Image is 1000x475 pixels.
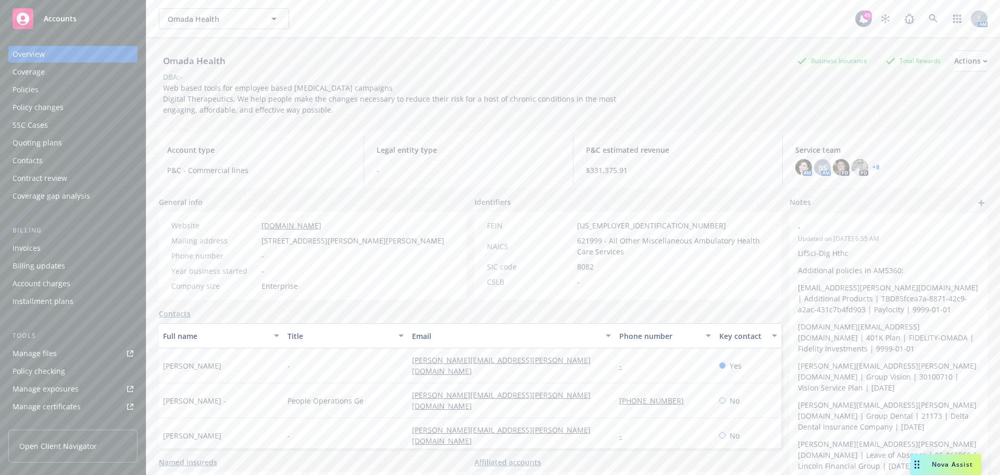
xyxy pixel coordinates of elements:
[798,222,952,233] span: -
[159,308,191,319] a: Contacts
[875,8,896,29] a: Stop snowing
[8,170,137,187] a: Contract review
[12,46,45,63] div: Overview
[8,331,137,341] div: Tools
[12,345,57,362] div: Manage files
[715,323,781,348] button: Key contact
[287,331,392,342] div: Title
[163,430,221,441] span: [PERSON_NAME]
[12,152,43,169] div: Contacts
[287,430,290,441] span: -
[12,293,73,310] div: Installment plans
[8,398,137,415] a: Manage certificates
[872,164,880,170] a: +8
[730,395,740,406] span: No
[12,416,65,433] div: Manage claims
[833,159,849,176] img: photo
[586,144,770,155] span: P&C estimated revenue
[287,395,364,406] span: People Operations Ge
[412,331,599,342] div: Email
[619,431,630,441] a: -
[487,261,573,272] div: SIC code
[412,425,591,446] a: [PERSON_NAME][EMAIL_ADDRESS][PERSON_NAME][DOMAIN_NAME]
[8,293,137,310] a: Installment plans
[159,54,230,68] div: Omada Health
[730,430,740,441] span: No
[790,197,811,209] span: Notes
[171,265,257,276] div: Year business started
[12,363,65,380] div: Policy checking
[163,331,268,342] div: Full name
[910,454,923,475] div: Drag to move
[619,396,692,406] a: [PHONE_NUMBER]
[487,241,573,252] div: NAICS
[619,331,699,342] div: Phone number
[798,234,979,243] span: Updated on [DATE] 6:55 AM
[44,15,77,23] span: Accounts
[910,454,981,475] button: Nova Assist
[932,460,973,469] span: Nova Assist
[8,135,137,151] a: Quoting plans
[12,240,41,257] div: Invoices
[852,159,868,176] img: photo
[954,51,988,71] button: Actions
[487,220,573,231] div: FEIN
[730,360,742,371] span: Yes
[412,355,591,376] a: [PERSON_NAME][EMAIL_ADDRESS][PERSON_NAME][DOMAIN_NAME]
[615,323,715,348] button: Phone number
[8,99,137,116] a: Policy changes
[163,360,221,371] span: [PERSON_NAME]
[474,197,511,208] span: Identifiers
[798,321,979,354] p: [DOMAIN_NAME][EMAIL_ADDRESS][DOMAIN_NAME] | 401K Plan | FIDELITY-OMADA | Fidelity Investments | 9...
[8,240,137,257] a: Invoices
[12,135,62,151] div: Quoting plans
[287,360,290,371] span: -
[12,64,45,80] div: Coverage
[163,395,226,406] span: [PERSON_NAME] -
[377,144,560,155] span: Legal entity type
[798,248,979,259] p: LifSci-Dig Hthc
[12,275,70,292] div: Account charges
[577,235,769,257] span: 621999 - All Other Miscellaneous Ambulatory Health Care Services
[408,323,615,348] button: Email
[881,54,946,67] div: Total Rewards
[12,99,64,116] div: Policy changes
[412,390,591,411] a: [PERSON_NAME][EMAIL_ADDRESS][PERSON_NAME][DOMAIN_NAME]
[577,261,594,272] span: 8082
[798,282,979,315] p: [EMAIL_ADDRESS][PERSON_NAME][DOMAIN_NAME] | Additional Products | TBD85fcea7a-8871-42c9-a2ac-431c...
[168,14,258,25] span: Omada Health
[159,8,289,29] button: Omada Health
[261,235,444,246] span: [STREET_ADDRESS][PERSON_NAME][PERSON_NAME]
[798,399,979,432] p: [PERSON_NAME][EMAIL_ADDRESS][PERSON_NAME][DOMAIN_NAME] | Group Dental | 21173 | Delta Dental Insu...
[261,221,321,230] a: [DOMAIN_NAME]
[8,345,137,362] a: Manage files
[619,361,630,371] a: -
[719,331,766,342] div: Key contact
[19,441,97,452] span: Open Client Navigator
[8,117,137,133] a: SSC Cases
[8,275,137,292] a: Account charges
[163,71,182,82] div: DBA: -
[577,220,726,231] span: [US_EMPLOYER_IDENTIFICATION_NUMBER]
[171,281,257,291] div: Company size
[899,8,920,29] a: Report a Bug
[798,439,979,471] p: [PERSON_NAME][EMAIL_ADDRESS][PERSON_NAME][DOMAIN_NAME] | Leave of Absence | 06-066966 | Lincoln F...
[8,381,137,397] span: Manage exposures
[474,457,541,468] a: Affiliated accounts
[795,144,979,155] span: Service team
[8,152,137,169] a: Contacts
[167,144,351,155] span: Account type
[8,225,137,236] div: Billing
[171,250,257,261] div: Phone number
[8,363,137,380] a: Policy checking
[159,323,283,348] button: Full name
[798,360,979,393] p: [PERSON_NAME][EMAIL_ADDRESS][PERSON_NAME][DOMAIN_NAME] | Group Vision | 30100710 | Vision Service...
[863,10,872,20] div: 49
[171,220,257,231] div: Website
[8,64,137,80] a: Coverage
[8,81,137,98] a: Policies
[12,381,79,397] div: Manage exposures
[163,83,618,115] span: Web based tools for employee based [MEDICAL_DATA] campaigns Digital Therapeutics. We help people ...
[923,8,944,29] a: Search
